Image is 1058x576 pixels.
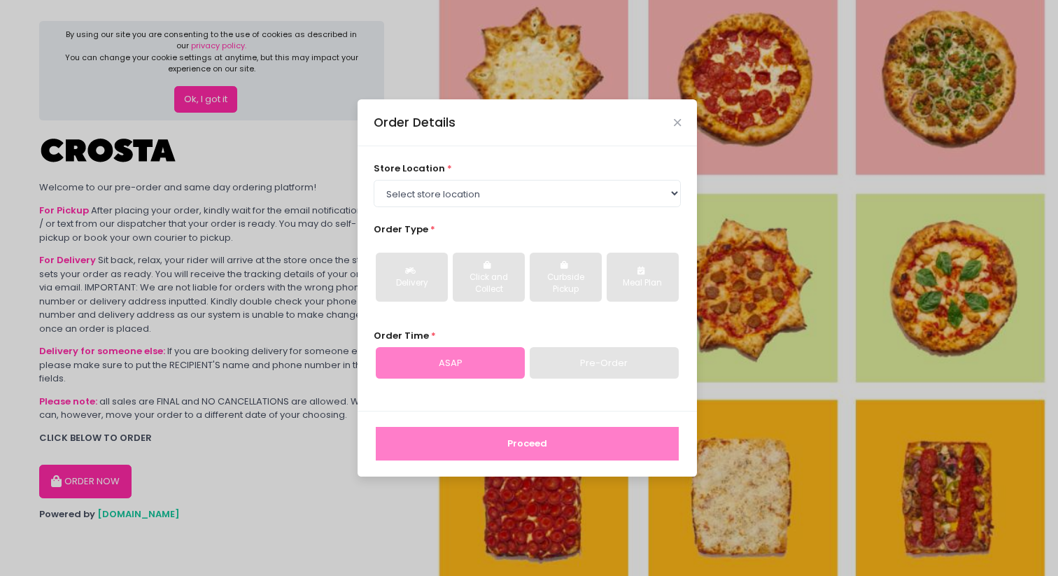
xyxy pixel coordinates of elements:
[607,253,679,302] button: Meal Plan
[453,253,525,302] button: Click and Collect
[616,277,669,290] div: Meal Plan
[376,253,448,302] button: Delivery
[374,223,428,236] span: Order Type
[376,427,679,461] button: Proceed
[674,119,681,126] button: Close
[374,329,429,342] span: Order Time
[374,162,445,175] span: store location
[386,277,438,290] div: Delivery
[539,272,592,296] div: Curbside Pickup
[530,253,602,302] button: Curbside Pickup
[374,113,456,132] div: Order Details
[463,272,515,296] div: Click and Collect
